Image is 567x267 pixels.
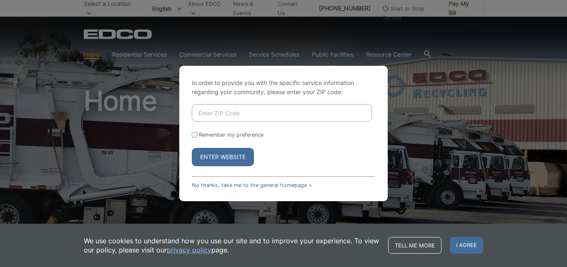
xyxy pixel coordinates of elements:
[167,245,211,255] a: privacy policy
[192,148,254,166] button: Enter Website
[192,78,375,97] p: In order to provide you with the specific service information regarding your community, please en...
[199,132,263,138] label: Remember my preference
[192,182,312,188] a: No thanks, take me to the general homepage >
[388,237,442,254] a: Tell me more
[192,104,372,122] input: Enter ZIP Code
[84,236,380,255] p: We use cookies to understand how you use our site and to improve your experience. To view our pol...
[450,237,483,254] span: I agree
